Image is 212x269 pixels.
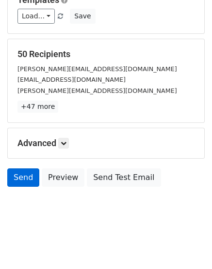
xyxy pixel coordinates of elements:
[42,168,84,187] a: Preview
[17,101,58,113] a: +47 more
[70,9,95,24] button: Save
[87,168,161,187] a: Send Test Email
[17,65,177,73] small: [PERSON_NAME][EMAIL_ADDRESS][DOMAIN_NAME]
[7,168,39,187] a: Send
[163,223,212,269] iframe: Chat Widget
[17,76,126,83] small: [EMAIL_ADDRESS][DOMAIN_NAME]
[17,138,195,149] h5: Advanced
[17,49,195,60] h5: 50 Recipients
[17,9,55,24] a: Load...
[17,87,177,94] small: [PERSON_NAME][EMAIL_ADDRESS][DOMAIN_NAME]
